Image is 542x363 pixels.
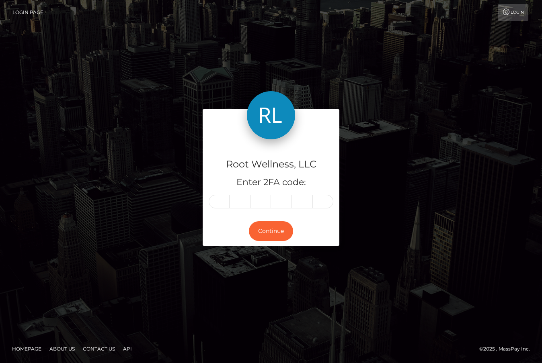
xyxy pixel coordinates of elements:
[209,176,333,189] h5: Enter 2FA code:
[12,4,43,21] a: Login Page
[479,345,536,353] div: © 2025 , MassPay Inc.
[9,343,45,355] a: Homepage
[80,343,118,355] a: Contact Us
[249,221,293,241] button: Continue
[120,343,135,355] a: API
[247,91,295,139] img: Root Wellness, LLC
[498,4,528,21] a: Login
[46,343,78,355] a: About Us
[209,157,333,171] h4: Root Wellness, LLC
